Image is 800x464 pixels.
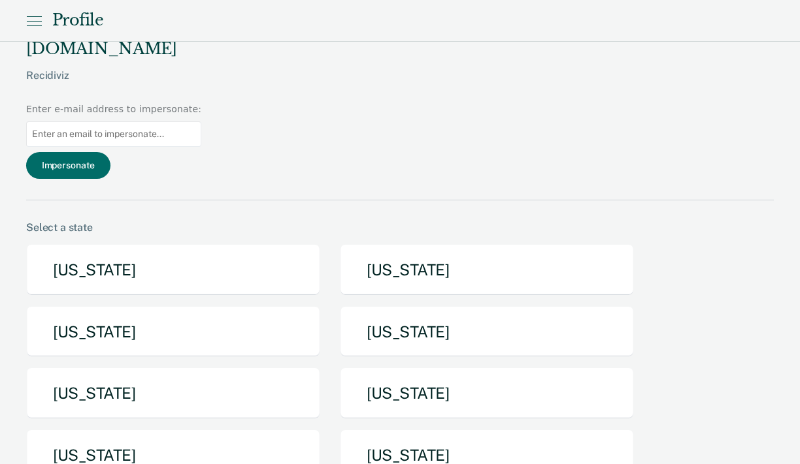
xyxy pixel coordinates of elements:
[26,69,774,102] div: Recidiviz
[340,306,634,358] button: [US_STATE]
[26,152,110,179] button: Impersonate
[26,244,320,296] button: [US_STATE]
[26,102,201,116] div: Enter e-mail address to impersonate:
[26,121,201,147] input: Enter an email to impersonate...
[340,367,634,419] button: [US_STATE]
[26,367,320,419] button: [US_STATE]
[26,306,320,358] button: [US_STATE]
[340,244,634,296] button: [US_STATE]
[52,11,103,30] div: Profile
[26,221,774,234] div: Select a state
